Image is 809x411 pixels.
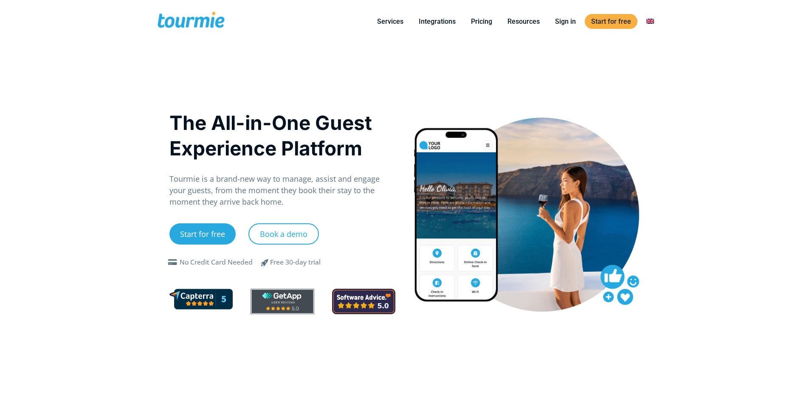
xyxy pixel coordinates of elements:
[501,16,546,27] a: Resources
[585,14,637,29] a: Start for free
[465,16,499,27] a: Pricing
[248,223,319,245] a: Book a demo
[166,259,180,266] span: 
[169,223,236,245] a: Start for free
[180,257,253,267] div: No Credit Card Needed
[255,257,275,267] span: 
[412,16,462,27] a: Integrations
[371,16,410,27] a: Services
[169,173,396,208] p: Tourmie is a brand-new way to manage, assist and engage your guests, from the moment they book th...
[549,16,582,27] a: Sign in
[270,257,321,267] div: Free 30-day trial
[169,110,396,161] h1: The All-in-One Guest Experience Platform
